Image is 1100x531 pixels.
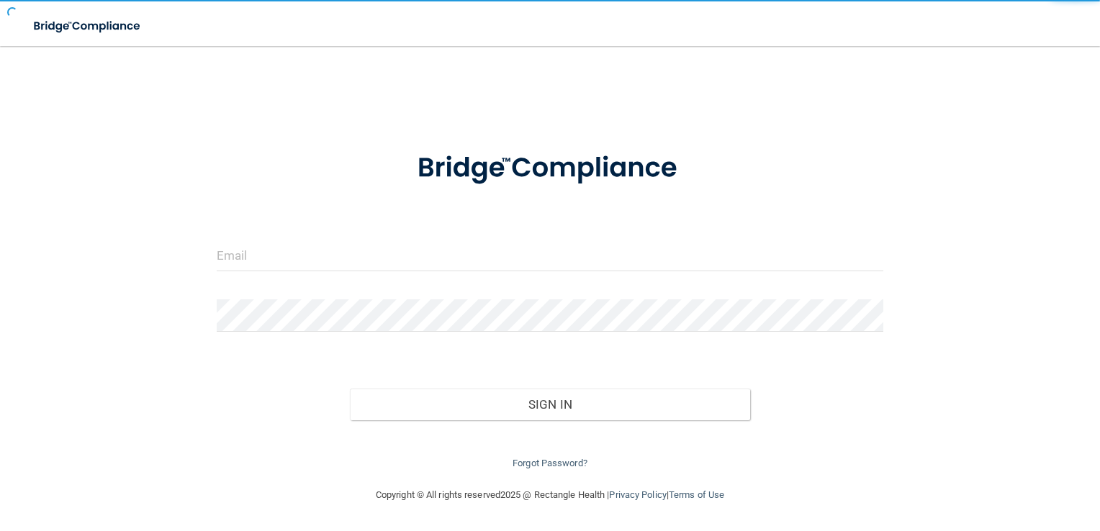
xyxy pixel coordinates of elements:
[513,458,587,468] a: Forgot Password?
[287,472,813,518] div: Copyright © All rights reserved 2025 @ Rectangle Health | |
[22,12,154,41] img: bridge_compliance_login_screen.278c3ca4.svg
[389,132,711,204] img: bridge_compliance_login_screen.278c3ca4.svg
[350,389,750,420] button: Sign In
[669,489,724,500] a: Terms of Use
[217,239,884,271] input: Email
[609,489,666,500] a: Privacy Policy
